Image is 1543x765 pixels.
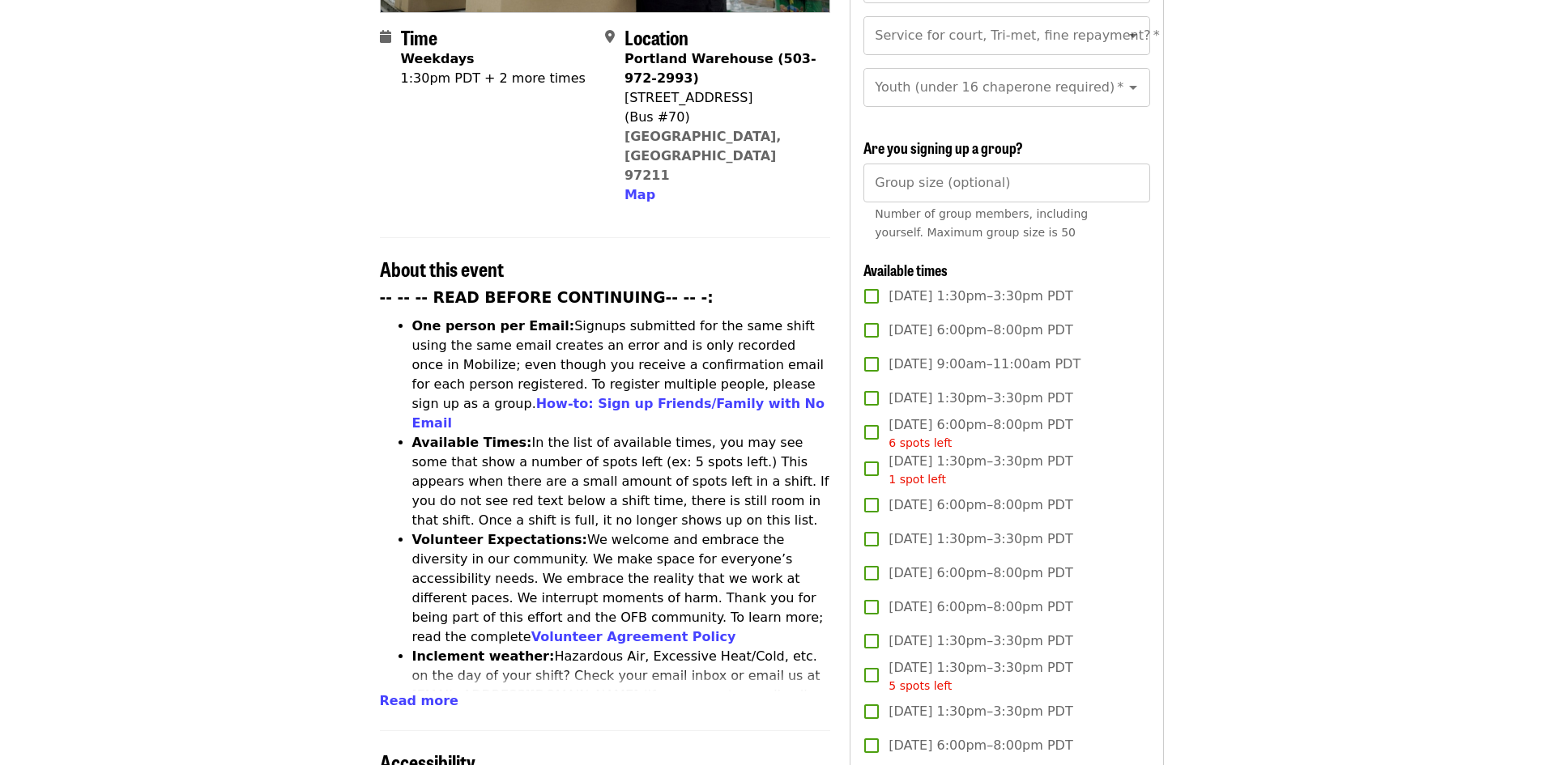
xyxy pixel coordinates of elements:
[624,185,655,205] button: Map
[624,51,816,86] strong: Portland Warehouse (503-972-2993)
[412,435,532,450] strong: Available Times:
[380,29,391,45] i: calendar icon
[889,287,1072,306] span: [DATE] 1:30pm–3:30pm PDT
[412,317,831,433] li: Signups submitted for the same shift using the same email creates an error and is only recorded o...
[401,51,475,66] strong: Weekdays
[624,108,817,127] div: (Bus #70)
[889,355,1081,374] span: [DATE] 9:00am–11:00am PDT
[531,629,736,644] a: Volunteer Agreement Policy
[889,473,946,486] span: 1 spot left
[412,433,831,530] li: In the list of available times, you may see some that show a number of spots left (ex: 5 spots le...
[605,29,615,45] i: map-marker-alt icon
[412,396,825,431] a: How-to: Sign up Friends/Family with No Email
[412,318,575,334] strong: One person per Email:
[412,532,588,547] strong: Volunteer Expectations:
[889,389,1072,408] span: [DATE] 1:30pm–3:30pm PDT
[889,631,1072,651] span: [DATE] 1:30pm–3:30pm PDT
[889,702,1072,721] span: [DATE] 1:30pm–3:30pm PDT
[889,597,1072,617] span: [DATE] 6:00pm–8:00pm PDT
[380,289,714,306] strong: -- -- -- READ BEFORE CONTINUING-- -- -:
[380,693,458,708] span: Read more
[624,129,782,183] a: [GEOGRAPHIC_DATA], [GEOGRAPHIC_DATA] 97211
[889,563,1072,583] span: [DATE] 6:00pm–8:00pm PDT
[889,436,952,449] span: 6 spots left
[889,321,1072,340] span: [DATE] 6:00pm–8:00pm PDT
[863,259,948,280] span: Available times
[624,23,688,51] span: Location
[889,415,1072,452] span: [DATE] 6:00pm–8:00pm PDT
[889,679,952,692] span: 5 spots left
[624,187,655,202] span: Map
[889,495,1072,515] span: [DATE] 6:00pm–8:00pm PDT
[863,164,1149,202] input: [object Object]
[412,647,831,744] li: Hazardous Air, Excessive Heat/Cold, etc. on the day of your shift? Check your email inbox or emai...
[412,530,831,647] li: We welcome and embrace the diversity in our community. We make space for everyone’s accessibility...
[889,529,1072,549] span: [DATE] 1:30pm–3:30pm PDT
[380,254,504,283] span: About this event
[889,452,1072,488] span: [DATE] 1:30pm–3:30pm PDT
[380,691,458,711] button: Read more
[1122,76,1144,99] button: Open
[889,736,1072,755] span: [DATE] 6:00pm–8:00pm PDT
[624,88,817,108] div: [STREET_ADDRESS]
[1122,24,1144,47] button: Open
[401,69,586,88] div: 1:30pm PDT + 2 more times
[875,207,1088,239] span: Number of group members, including yourself. Maximum group size is 50
[401,23,437,51] span: Time
[889,658,1072,695] span: [DATE] 1:30pm–3:30pm PDT
[863,137,1023,158] span: Are you signing up a group?
[412,648,555,664] strong: Inclement weather:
